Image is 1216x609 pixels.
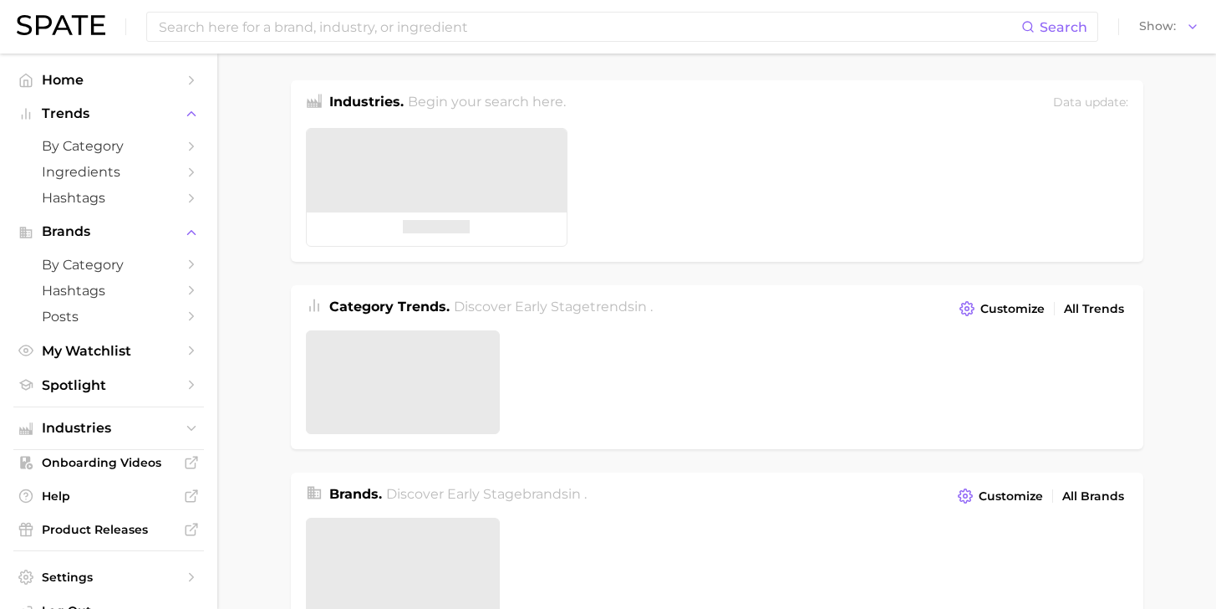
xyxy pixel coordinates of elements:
[13,101,204,126] button: Trends
[1040,19,1087,35] span: Search
[42,106,176,121] span: Trends
[408,92,566,115] h2: Begin your search here.
[329,299,450,315] span: Category Trends .
[42,283,176,299] span: Hashtags
[13,484,204,509] a: Help
[42,522,176,537] span: Product Releases
[13,304,204,330] a: Posts
[42,138,176,154] span: by Category
[13,185,204,211] a: Hashtags
[42,343,176,359] span: My Watchlist
[13,338,204,364] a: My Watchlist
[42,309,176,325] span: Posts
[42,224,176,239] span: Brands
[42,455,176,470] span: Onboarding Videos
[329,92,404,115] h1: Industries.
[954,484,1046,508] button: Customize
[980,302,1045,316] span: Customize
[13,133,204,159] a: by Category
[386,486,587,502] span: Discover Early Stage brands in .
[979,489,1043,504] span: Customize
[1139,22,1176,31] span: Show
[13,416,204,441] button: Industries
[955,297,1048,320] button: Customize
[1062,489,1124,504] span: All Brands
[329,486,382,502] span: Brands .
[1064,302,1124,316] span: All Trends
[1135,16,1203,38] button: Show
[13,517,204,542] a: Product Releases
[13,67,204,93] a: Home
[42,72,176,88] span: Home
[42,164,176,180] span: Ingredients
[42,570,176,585] span: Settings
[13,159,204,185] a: Ingredients
[42,190,176,206] span: Hashtags
[13,450,204,475] a: Onboarding Videos
[13,252,204,278] a: by Category
[454,299,653,315] span: Discover Early Stage trends in .
[42,257,176,273] span: by Category
[17,15,105,35] img: SPATE
[13,565,204,590] a: Settings
[42,489,176,504] span: Help
[13,372,204,398] a: Spotlight
[157,13,1021,41] input: Search here for a brand, industry, or ingredient
[1058,485,1128,508] a: All Brands
[1060,298,1128,320] a: All Trends
[42,421,176,436] span: Industries
[1053,92,1128,115] div: Data update:
[13,278,204,304] a: Hashtags
[42,377,176,393] span: Spotlight
[13,219,204,244] button: Brands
